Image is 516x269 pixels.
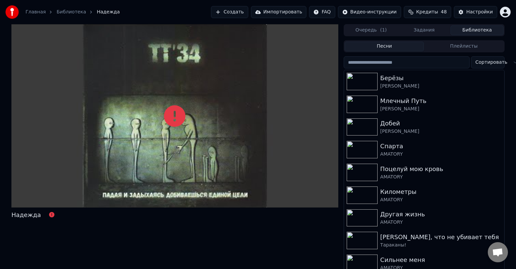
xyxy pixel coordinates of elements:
div: [PERSON_NAME] [380,106,502,112]
button: Плейлисты [424,42,504,51]
div: AMATORY [380,197,502,203]
div: AMATORY [380,151,502,158]
div: Надежда [11,210,41,220]
span: Надежда [97,9,120,15]
span: ( 1 ) [380,27,387,34]
div: [PERSON_NAME] [380,128,502,135]
div: AMATORY [380,174,502,180]
button: Библиотека [450,25,504,35]
button: Задания [398,25,451,35]
div: Открытый чат [488,242,508,262]
button: Видео-инструкции [338,6,401,18]
div: Добей [380,119,502,128]
div: Млечный Путь [380,96,502,106]
div: Километры [380,187,502,197]
div: Спарта [380,142,502,151]
span: 48 [441,9,447,15]
div: Поцелуй мою кровь [380,164,502,174]
div: Тараканы! [380,242,502,249]
div: Другая жизнь [380,210,502,219]
button: Импортировать [251,6,307,18]
span: Сортировать [475,59,507,66]
div: Настройки [466,9,493,15]
a: Главная [26,9,46,15]
div: Сильнее меня [380,255,502,265]
button: Песни [345,42,424,51]
nav: breadcrumb [26,9,120,15]
button: Создать [211,6,248,18]
button: Очередь [345,25,398,35]
div: Берёзы [380,73,502,83]
div: [PERSON_NAME] [380,83,502,90]
div: [PERSON_NAME], что не убивает тебя [380,232,502,242]
a: Библиотека [56,9,86,15]
img: youka [5,5,19,19]
span: Кредиты [416,9,438,15]
div: AMATORY [380,219,502,226]
button: FAQ [309,6,335,18]
button: Настройки [454,6,497,18]
button: Кредиты48 [404,6,451,18]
